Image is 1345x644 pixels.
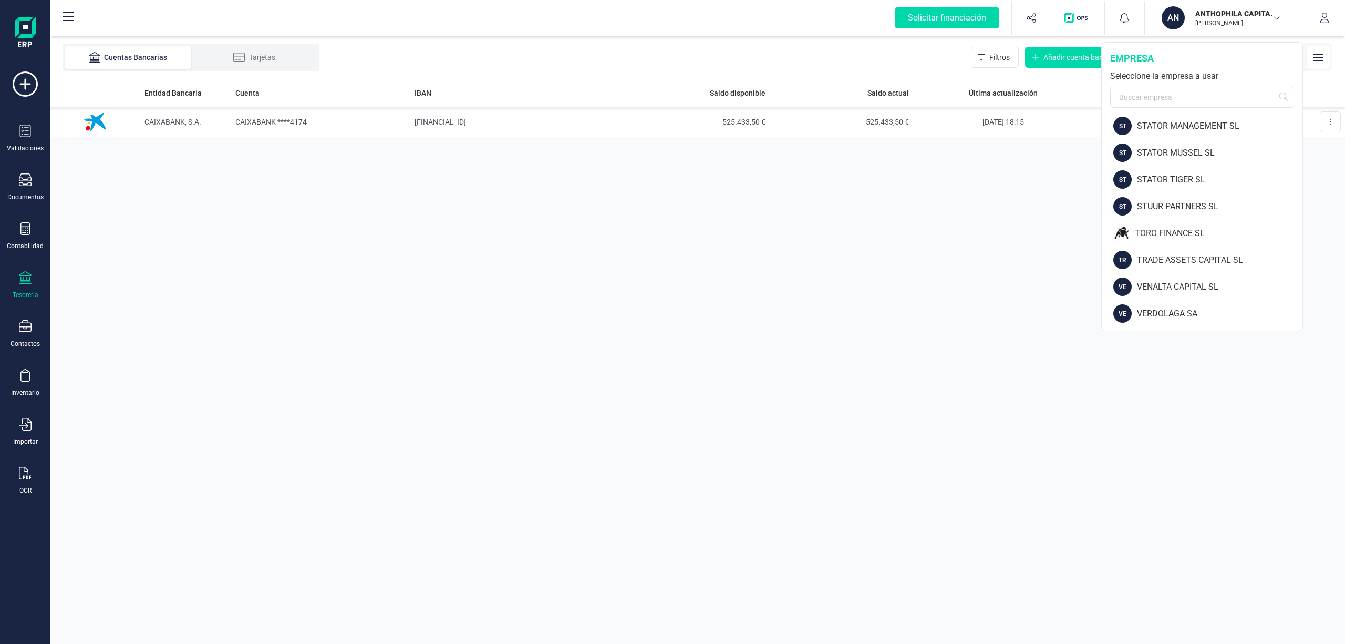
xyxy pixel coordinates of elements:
td: [FINANCIAL_ID] [410,107,626,137]
div: TR [1113,251,1132,269]
img: TO [1113,224,1130,242]
div: Seleccione la empresa a usar [1110,70,1294,83]
span: IBAN [415,88,431,98]
div: STATOR MANAGEMENT SL [1137,120,1302,132]
div: Tesorería [13,291,38,299]
div: VENALTA CAPITAL SL [1137,281,1302,293]
span: 525.433,50 € [630,117,765,127]
button: Logo de OPS [1058,1,1098,35]
div: Contactos [11,340,40,348]
div: AN [1162,6,1185,29]
div: TRADE ASSETS CAPITAL SL [1137,254,1302,267]
span: CAIXABANK, S.A. [144,118,201,126]
div: VERDOLAGA SA [1137,308,1302,320]
span: Filtros [989,52,1010,63]
div: OCR [19,486,32,495]
div: ST [1113,117,1132,135]
div: VE [1113,278,1132,296]
input: Buscar empresa [1110,87,1294,108]
img: Imagen de CAIXABANK, S.A. [79,106,111,138]
button: ANANTHOPHILA CAPITAL SL[PERSON_NAME] [1157,1,1292,35]
div: VE [1113,304,1132,323]
span: Añadir cuenta bancaria [1043,52,1120,63]
div: Cuentas Bancarias [86,52,170,63]
div: Inventario [11,389,39,397]
div: STUUR PARTNERS SL [1137,200,1302,213]
span: Saldo disponible [710,88,765,98]
span: Última actualización [969,88,1038,98]
p: [PERSON_NAME] [1195,19,1279,27]
div: Documentos [7,193,44,201]
span: [DATE] 18:15 [982,118,1024,126]
div: Importar [13,437,38,446]
div: TORO FINANCE SL [1135,227,1302,240]
div: Tarjetas [212,52,296,63]
div: ST [1113,170,1132,189]
div: Contabilidad [7,242,44,250]
p: ANTHOPHILA CAPITAL SL [1195,8,1279,19]
span: Entidad Bancaria [144,88,202,98]
button: Solicitar financiación [883,1,1011,35]
div: STATOR TIGER SL [1137,173,1302,186]
div: STATOR MUSSEL SL [1137,147,1302,159]
div: Validaciones [7,144,44,152]
button: Filtros [971,47,1019,68]
div: Solicitar financiación [895,7,999,28]
div: ST [1113,197,1132,216]
img: Logo Finanedi [15,17,36,50]
button: Añadir cuenta bancaria [1025,47,1129,68]
div: empresa [1110,51,1294,66]
span: Saldo actual [867,88,909,98]
div: ST [1113,144,1132,162]
img: Logo de OPS [1064,13,1092,23]
span: 525.433,50 € [774,117,909,127]
span: Cuenta [235,88,260,98]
